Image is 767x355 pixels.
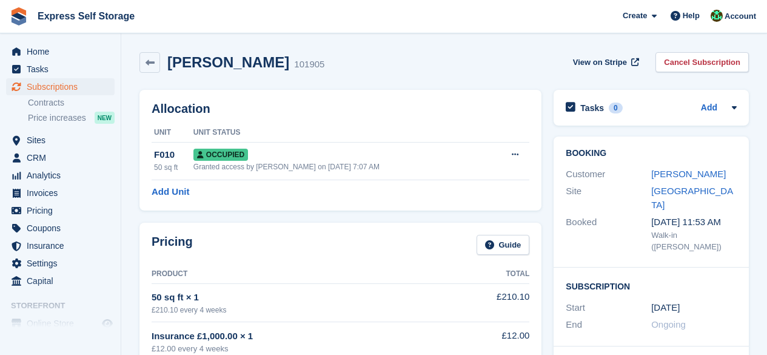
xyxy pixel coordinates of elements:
div: Booked [566,215,651,253]
span: Home [27,43,99,60]
img: Shakiyra Davis [711,10,723,22]
a: menu [6,184,115,201]
a: Price increases NEW [28,111,115,124]
span: Storefront [11,300,121,312]
h2: Allocation [152,102,529,116]
a: menu [6,167,115,184]
a: Preview store [100,316,115,331]
div: £210.10 every 4 weeks [152,305,471,316]
div: £12.00 every 4 weeks [152,343,471,355]
a: menu [6,149,115,166]
span: Settings [27,255,99,272]
span: Sites [27,132,99,149]
span: Online Store [27,315,99,332]
a: menu [6,255,115,272]
a: menu [6,315,115,332]
span: Help [683,10,700,22]
div: F010 [154,148,193,162]
div: 50 sq ft [154,162,193,173]
span: Occupied [193,149,248,161]
span: Capital [27,272,99,289]
div: Walk-in ([PERSON_NAME]) [651,229,737,253]
span: Ongoing [651,319,686,330]
div: [DATE] 11:53 AM [651,215,737,229]
span: Tasks [27,61,99,78]
a: menu [6,202,115,219]
span: Account [725,10,756,22]
div: 50 sq ft × 1 [152,291,471,305]
a: Express Self Storage [33,6,139,26]
time: 2025-08-30 23:00:00 UTC [651,301,680,315]
span: Analytics [27,167,99,184]
a: menu [6,43,115,60]
a: menu [6,78,115,95]
span: View on Stripe [573,56,627,69]
div: NEW [95,112,115,124]
a: Guide [477,235,530,255]
div: 0 [609,103,623,113]
h2: Booking [566,149,737,158]
a: [GEOGRAPHIC_DATA] [651,186,733,210]
span: CRM [27,149,99,166]
div: 101905 [294,58,324,72]
a: menu [6,237,115,254]
span: Price increases [28,112,86,124]
span: Pricing [27,202,99,219]
h2: [PERSON_NAME] [167,54,289,70]
h2: Subscription [566,280,737,292]
div: Insurance £1,000.00 × 1 [152,330,471,343]
a: menu [6,61,115,78]
span: Subscriptions [27,78,99,95]
img: stora-icon-8386f47178a22dfd0bd8f6a31ec36ba5ce8667c1dd55bd0f319d3a0aa187defe.svg [10,7,28,25]
th: Unit Status [193,123,489,143]
a: Add [701,101,717,115]
h2: Pricing [152,235,193,255]
a: menu [6,220,115,237]
a: Add Unit [152,185,189,199]
div: End [566,318,651,332]
div: Granted access by [PERSON_NAME] on [DATE] 7:07 AM [193,161,489,172]
span: Coupons [27,220,99,237]
a: Cancel Subscription [655,52,749,72]
a: Contracts [28,97,115,109]
th: Product [152,265,471,284]
a: [PERSON_NAME] [651,169,726,179]
td: £210.10 [471,283,529,322]
th: Unit [152,123,193,143]
div: Site [566,184,651,212]
span: Insurance [27,237,99,254]
h2: Tasks [580,103,604,113]
a: menu [6,272,115,289]
div: Customer [566,167,651,181]
span: Create [623,10,647,22]
span: Invoices [27,184,99,201]
a: menu [6,132,115,149]
th: Total [471,265,529,284]
a: View on Stripe [568,52,641,72]
div: Start [566,301,651,315]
